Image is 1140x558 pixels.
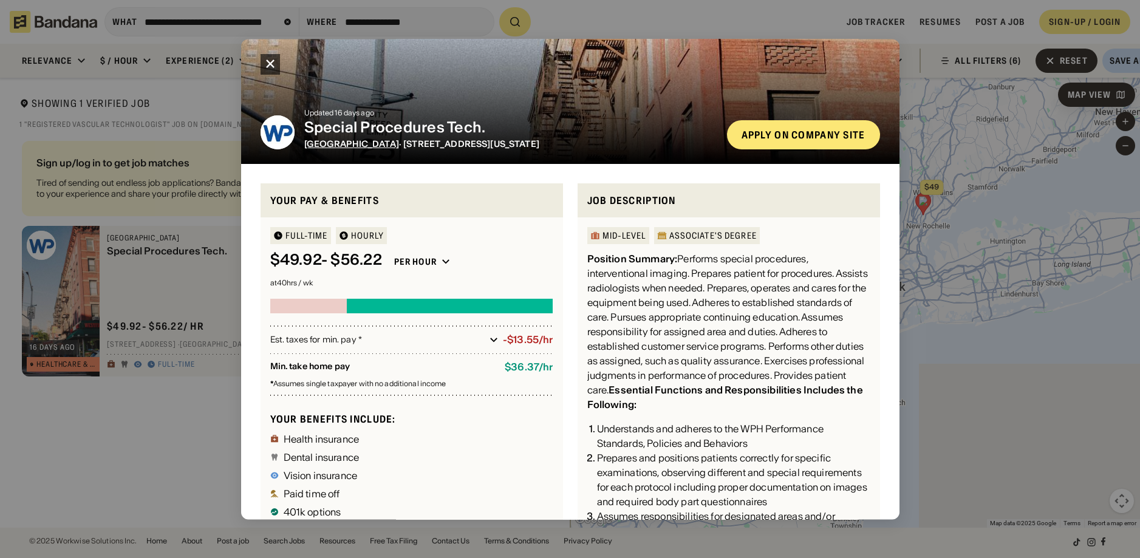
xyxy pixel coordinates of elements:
[284,434,360,444] div: Health insurance
[587,252,870,412] div: Performs special procedures, interventional imaging. Prepares patient for procedures. Assists rad...
[351,232,384,240] div: HOURLY
[270,334,485,346] div: Est. taxes for min. pay *
[602,232,646,240] div: Mid-Level
[304,119,717,137] div: Special Procedures Tech.
[505,362,553,373] div: $ 36.37 / hr
[394,257,437,268] div: Per hour
[261,115,295,149] img: White Plains Hospital logo
[284,489,340,498] div: Paid time off
[304,138,399,149] span: [GEOGRAPHIC_DATA]
[597,422,870,451] div: Understands and adheres to the WPH Performance Standards, Policies and Behaviors
[304,139,717,149] div: · [STREET_ADDRESS][US_STATE]
[597,451,870,509] div: Prepares and positions patients correctly for specific examinations, observing different and spec...
[285,232,328,240] div: Full-time
[284,471,358,480] div: Vision insurance
[270,252,382,270] div: $ 49.92 - $56.22
[270,381,553,388] div: Assumes single taxpayer with no additional income
[270,193,553,208] div: Your pay & benefits
[284,452,360,462] div: Dental insurance
[669,232,757,240] div: Associate's Degree
[284,507,341,517] div: 401k options
[742,130,865,140] div: Apply on company site
[587,253,678,265] div: Position Summary:
[304,109,717,117] div: Updated 16 days ago
[503,335,553,346] div: -$13.55/hr
[270,362,496,373] div: Min. take home pay
[270,413,553,426] div: Your benefits include:
[587,193,870,208] div: Job Description
[587,384,863,411] div: Essential Functions and Responsibilities Includes the Following:
[270,280,553,287] div: at 40 hrs / wk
